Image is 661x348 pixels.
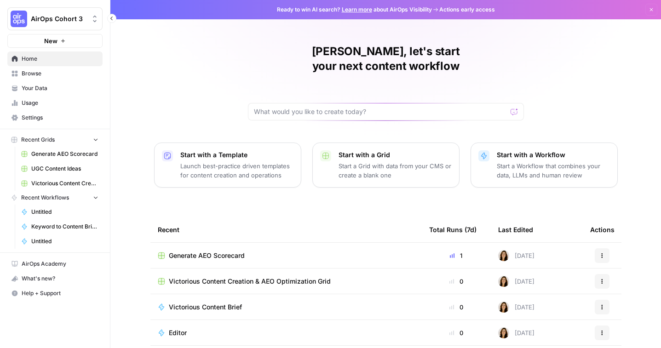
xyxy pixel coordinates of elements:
[17,234,103,249] a: Untitled
[498,217,533,242] div: Last Edited
[158,277,414,286] a: Victorious Content Creation & AEO Optimization Grid
[7,7,103,30] button: Workspace: AirOps Cohort 3
[31,179,98,188] span: Victorious Content Creation & AEO Optimization Grid
[22,99,98,107] span: Usage
[498,327,535,338] div: [DATE]
[158,251,414,260] a: Generate AEO Scorecard
[429,277,483,286] div: 0
[429,302,483,312] div: 0
[158,217,414,242] div: Recent
[31,237,98,245] span: Untitled
[497,161,610,180] p: Start a Workflow that combines your data, LLMs and human review
[31,222,98,231] span: Keyword to Content Brief (Victorious)
[31,14,86,23] span: AirOps Cohort 3
[31,150,98,158] span: Generate AEO Scorecard
[169,328,187,337] span: Editor
[11,11,27,27] img: AirOps Cohort 3 Logo
[154,143,301,188] button: Start with a TemplateLaunch best-practice driven templates for content creation and operations
[7,133,103,147] button: Recent Grids
[169,277,331,286] span: Victorious Content Creation & AEO Optimization Grid
[22,114,98,122] span: Settings
[180,161,293,180] p: Launch best-practice driven templates for content creation and operations
[7,81,103,96] a: Your Data
[7,96,103,110] a: Usage
[339,150,452,160] p: Start with a Grid
[17,147,103,161] a: Generate AEO Scorecard
[498,276,535,287] div: [DATE]
[7,191,103,205] button: Recent Workflows
[312,143,460,188] button: Start with a GridStart a Grid with data from your CMS or create a blank one
[429,217,477,242] div: Total Runs (7d)
[471,143,618,188] button: Start with a WorkflowStart a Workflow that combines your data, LLMs and human review
[169,251,245,260] span: Generate AEO Scorecard
[17,205,103,219] a: Untitled
[498,302,509,313] img: n52fvocp97n09wgm01oauzojlu53
[590,217,615,242] div: Actions
[17,219,103,234] a: Keyword to Content Brief (Victorious)
[169,302,242,312] span: Victorious Content Brief
[498,302,535,313] div: [DATE]
[22,260,98,268] span: AirOps Academy
[8,272,102,285] div: What's new?
[254,107,507,116] input: What would you like to create today?
[498,250,509,261] img: n52fvocp97n09wgm01oauzojlu53
[21,194,69,202] span: Recent Workflows
[7,110,103,125] a: Settings
[339,161,452,180] p: Start a Grid with data from your CMS or create a blank one
[248,44,524,74] h1: [PERSON_NAME], let's start your next content workflow
[498,327,509,338] img: n52fvocp97n09wgm01oauzojlu53
[180,150,293,160] p: Start with a Template
[17,176,103,191] a: Victorious Content Creation & AEO Optimization Grid
[498,250,535,261] div: [DATE]
[31,165,98,173] span: UGC Content Ideas
[44,36,57,46] span: New
[497,150,610,160] p: Start with a Workflow
[7,66,103,81] a: Browse
[158,328,414,337] a: Editor
[22,289,98,297] span: Help + Support
[21,136,55,144] span: Recent Grids
[429,251,483,260] div: 1
[31,208,98,216] span: Untitled
[22,55,98,63] span: Home
[498,276,509,287] img: n52fvocp97n09wgm01oauzojlu53
[22,84,98,92] span: Your Data
[7,34,103,48] button: New
[7,286,103,301] button: Help + Support
[7,51,103,66] a: Home
[429,328,483,337] div: 0
[158,302,414,312] a: Victorious Content Brief
[342,6,372,13] a: Learn more
[7,271,103,286] button: What's new?
[22,69,98,78] span: Browse
[7,257,103,271] a: AirOps Academy
[277,6,432,14] span: Ready to win AI search? about AirOps Visibility
[439,6,495,14] span: Actions early access
[17,161,103,176] a: UGC Content Ideas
